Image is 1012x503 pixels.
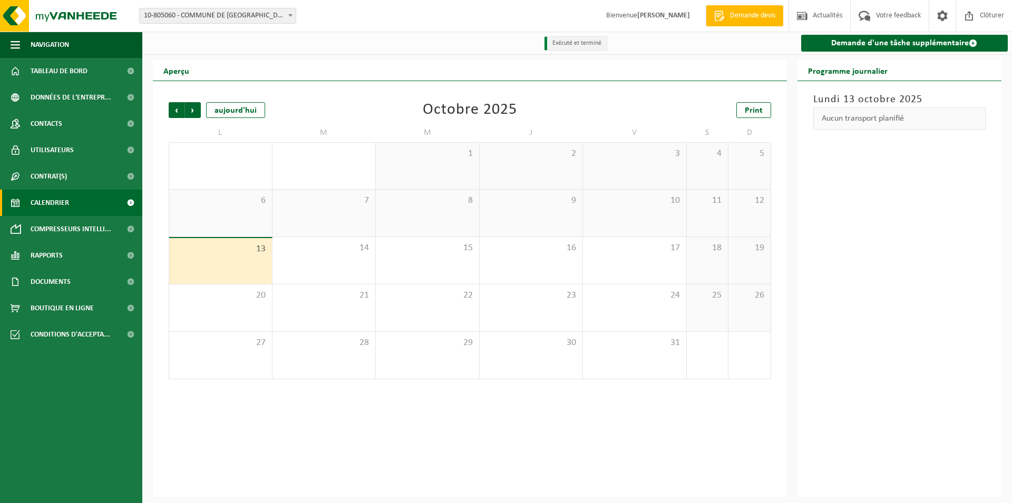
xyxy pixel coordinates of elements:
span: 10-805060 - COMMUNE DE FLOREFFE - FRANIÈRE [139,8,296,24]
span: 28 [278,337,371,349]
span: Tableau de bord [31,58,87,84]
span: Print [745,106,763,115]
span: 13 [174,243,267,255]
span: 2 [485,148,578,160]
span: Boutique en ligne [31,295,94,321]
span: 21 [278,290,371,301]
span: Demande devis [727,11,778,21]
span: 3 [588,148,681,160]
strong: [PERSON_NAME] [637,12,690,19]
a: Print [736,102,771,118]
span: 24 [588,290,681,301]
span: 31 [588,337,681,349]
span: 18 [692,242,723,254]
div: Aucun transport planifié [813,107,986,130]
span: Données de l'entrepr... [31,84,111,111]
span: 7 [278,195,371,206]
span: 29 [381,337,474,349]
span: Calendrier [31,190,69,216]
span: 20 [174,290,267,301]
a: Demande devis [706,5,783,26]
span: 6 [174,195,267,206]
h2: Programme journalier [797,60,898,81]
td: D [728,123,771,142]
div: Octobre 2025 [423,102,517,118]
span: 15 [381,242,474,254]
span: Utilisateurs [31,137,74,163]
h2: Aperçu [153,60,200,81]
span: Rapports [31,242,63,269]
span: Suivant [185,102,201,118]
span: 14 [278,242,371,254]
span: 9 [485,195,578,206]
span: Conditions d'accepta... [31,321,110,348]
span: 30 [485,337,578,349]
span: 27 [174,337,267,349]
td: S [687,123,729,142]
span: 4 [692,148,723,160]
span: 5 [734,148,765,160]
li: Exécuté et terminé [544,36,607,51]
span: Documents [31,269,71,295]
span: 19 [734,242,765,254]
span: 16 [485,242,578,254]
h3: Lundi 13 octobre 2025 [813,92,986,107]
a: Demande d'une tâche supplémentaire [801,35,1008,52]
span: 12 [734,195,765,206]
span: Contrat(s) [31,163,67,190]
span: Compresseurs intelli... [31,216,111,242]
td: J [480,123,583,142]
td: M [273,123,376,142]
span: 25 [692,290,723,301]
td: V [583,123,687,142]
div: aujourd'hui [206,102,265,118]
span: 23 [485,290,578,301]
span: 26 [734,290,765,301]
td: M [376,123,480,142]
span: 17 [588,242,681,254]
span: 11 [692,195,723,206]
td: L [169,123,273,142]
span: 8 [381,195,474,206]
span: 1 [381,148,474,160]
span: 22 [381,290,474,301]
span: 10-805060 - COMMUNE DE FLOREFFE - FRANIÈRE [140,8,296,23]
span: Contacts [31,111,62,137]
span: Navigation [31,32,69,58]
span: 10 [588,195,681,206]
span: Précédent [169,102,184,118]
